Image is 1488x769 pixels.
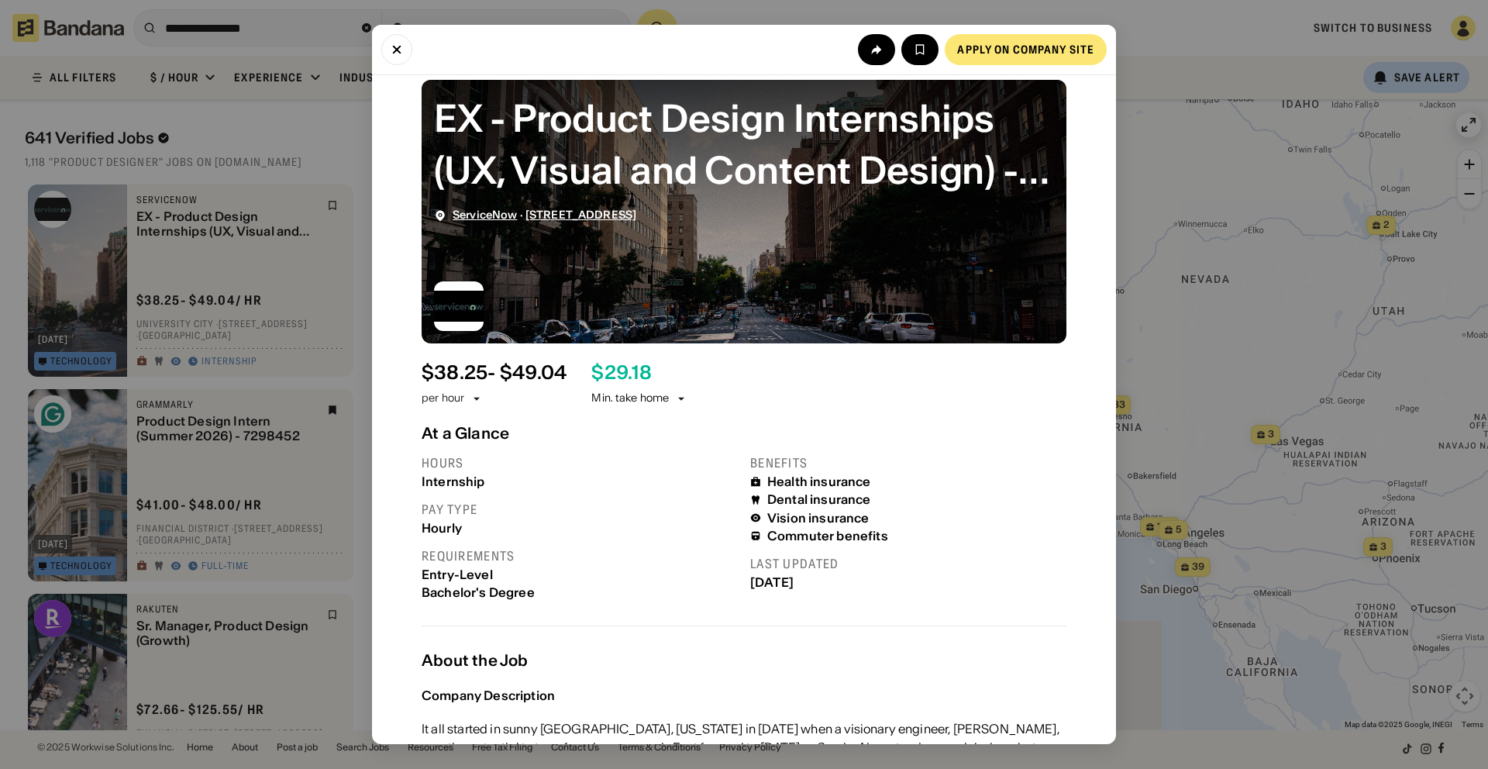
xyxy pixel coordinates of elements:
div: Company Description [422,688,555,703]
span: ServiceNow [453,208,517,222]
div: · [453,209,636,222]
div: Min. take home [591,391,687,406]
div: Internship [422,474,738,489]
div: At a Glance [422,424,1066,443]
button: Close [381,34,412,65]
div: Apply on company site [957,44,1094,55]
div: Hours [422,455,738,471]
div: About the Job [422,651,1066,670]
img: ServiceNow logo [434,281,484,331]
div: $ 29.18 [591,362,651,384]
div: Pay type [422,502,738,518]
div: Commuter benefits [767,529,888,543]
div: Hourly [422,521,738,536]
div: Benefits [750,455,1066,471]
div: Dental insurance [767,492,871,507]
span: [STREET_ADDRESS] [525,208,636,222]
div: [DATE] [750,575,1066,590]
div: per hour [422,391,464,406]
div: EX - Product Design Internships (UX, Visual and Content Design) - Summer 2026 [434,92,1054,196]
div: Health insurance [767,474,871,489]
div: Bachelor's Degree [422,585,738,600]
div: $ 38.25 - $49.04 [422,362,567,384]
div: Entry-Level [422,567,738,582]
div: Vision insurance [767,511,870,526]
div: Last updated [750,556,1066,572]
div: Requirements [422,548,738,564]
